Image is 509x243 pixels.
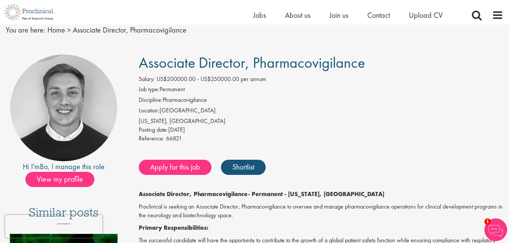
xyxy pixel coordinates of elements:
[253,10,266,20] a: Jobs
[285,10,310,20] a: About us
[139,190,248,198] strong: Associate Director, Pharmacovigilance
[139,126,503,134] div: [DATE]
[29,206,99,224] h3: Similar posts
[166,134,182,142] span: 66821
[139,202,503,220] p: Proclinical is seeking an Associate Director, Pharmacovigilance to oversee and manage pharmacovig...
[221,160,266,175] a: Shortlist
[139,53,365,72] span: Associate Director, Pharmacovigilance
[6,25,45,35] span: You are here:
[10,55,117,161] img: imeage of recruiter Bo Forsen
[139,224,208,232] strong: Primary Responsibilities:
[139,106,160,115] label: Location:
[5,215,102,238] iframe: reCAPTCHA
[329,10,348,20] a: Join us
[73,25,186,35] span: Associate Director, Pharmacovigilance
[139,106,503,117] li: [GEOGRAPHIC_DATA]
[47,25,65,35] a: breadcrumb link
[139,96,163,104] label: Discipline:
[484,218,491,225] span: 1
[139,160,211,175] a: Apply for this job
[139,85,503,96] li: Permanent
[6,161,122,172] div: Hi I'm , I manage this role
[40,162,48,171] a: Bo
[409,10,443,20] a: Upload CV
[139,117,503,126] div: [US_STATE], [GEOGRAPHIC_DATA]
[367,10,390,20] a: Contact
[139,134,164,143] label: Reference:
[157,75,266,83] span: US$200000.00 - US$250000.00 per annum
[25,172,94,187] span: View my profile
[67,25,71,35] span: >
[248,190,384,198] strong: - Permanent - [US_STATE], [GEOGRAPHIC_DATA]
[139,126,168,134] span: Posting date:
[484,218,507,241] img: Chatbot
[139,75,155,84] label: Salary:
[139,85,160,94] label: Job type:
[25,173,102,183] a: View my profile
[139,96,503,106] li: Pharmacovigilance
